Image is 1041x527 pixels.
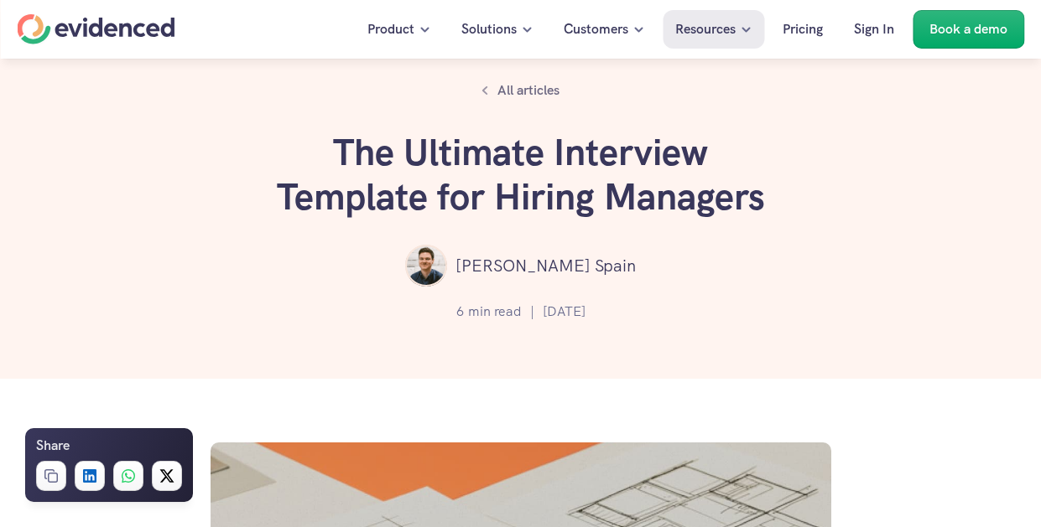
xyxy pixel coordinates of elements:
p: [DATE] [543,301,586,323]
p: Product [367,18,414,40]
p: [PERSON_NAME] Spain [455,252,636,279]
p: Customers [564,18,628,40]
a: Pricing [770,10,835,49]
img: "" [405,245,447,287]
p: Book a demo [929,18,1007,40]
h6: Share [36,435,70,457]
a: Sign In [841,10,907,49]
a: Home [17,14,174,44]
p: Sign In [854,18,894,40]
p: | [530,301,534,323]
a: Book a demo [913,10,1024,49]
a: All articles [472,75,569,106]
p: Resources [675,18,736,40]
h1: The Ultimate Interview Template for Hiring Managers [269,131,773,220]
p: All articles [497,80,560,101]
p: min read [468,301,522,323]
p: 6 [456,301,464,323]
p: Solutions [461,18,517,40]
p: Pricing [783,18,823,40]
